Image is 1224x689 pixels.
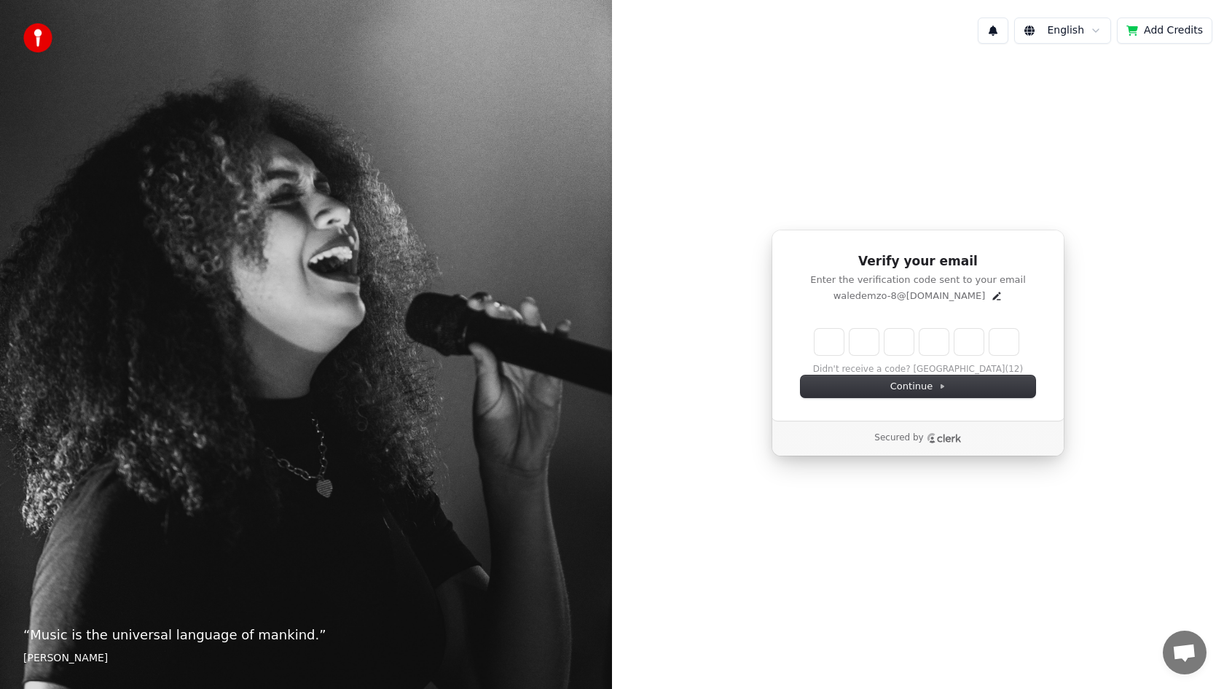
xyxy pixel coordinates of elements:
footer: [PERSON_NAME] [23,651,589,666]
button: Add Credits [1117,17,1212,44]
input: Digit 3 [884,329,914,355]
button: Continue [801,375,1035,397]
span: Continue [890,380,946,393]
input: Digit 2 [850,329,879,355]
h1: Verify your email [801,253,1035,270]
img: youka [23,23,52,52]
p: waledemzo-8@[DOMAIN_NAME] [833,289,986,303]
input: Digit 4 [919,329,949,355]
input: Digit 5 [954,329,984,355]
a: Clerk logo [927,433,962,443]
input: Enter verification code. Digit 1 [815,329,844,355]
p: Secured by [874,432,923,444]
div: Verification code input [812,326,1021,358]
p: Enter the verification code sent to your email [801,273,1035,287]
a: Open chat [1163,631,1207,674]
button: Edit [991,290,1003,302]
p: “ Music is the universal language of mankind. ” [23,625,589,645]
input: Digit 6 [989,329,1019,355]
